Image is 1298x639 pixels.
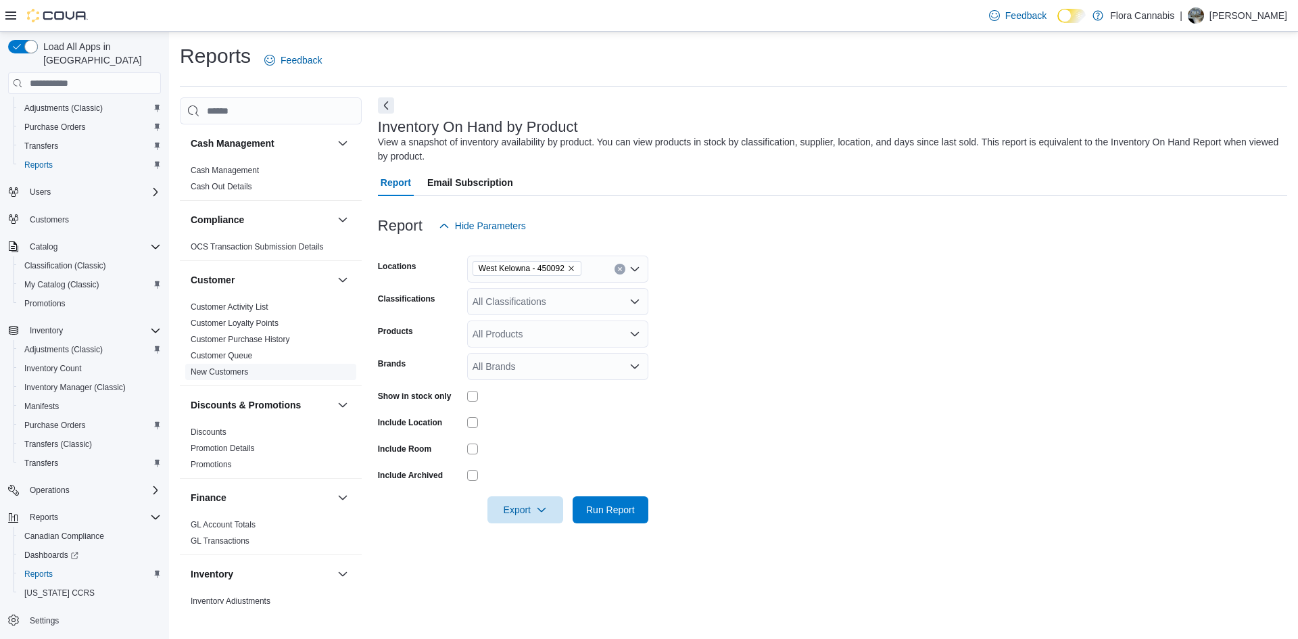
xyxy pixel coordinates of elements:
span: Promotions [19,295,161,312]
a: Dashboards [19,547,84,563]
span: Customers [24,211,161,228]
button: Customer [191,273,332,287]
input: Dark Mode [1057,9,1086,23]
p: Flora Cannabis [1110,7,1174,24]
span: West Kelowna - 450092 [479,262,564,275]
div: Compliance [180,239,362,260]
a: Transfers (Classic) [19,436,97,452]
a: Promotions [191,460,232,469]
button: Operations [24,482,75,498]
span: Settings [30,615,59,626]
span: Inventory Count [24,363,82,374]
button: Hide Parameters [433,212,531,239]
span: Feedback [1005,9,1047,22]
button: Clear input [615,264,625,275]
span: Reports [19,157,161,173]
span: Cash Out Details [191,181,252,192]
span: Inventory Manager (Classic) [24,382,126,393]
span: GL Account Totals [191,519,256,530]
button: My Catalog (Classic) [14,275,166,294]
a: GL Account Totals [191,520,256,529]
button: Next [378,97,394,114]
a: Promotion Details [191,444,255,453]
a: Inventory Count [19,360,87,377]
span: Transfers [19,138,161,154]
a: Feedback [984,2,1052,29]
a: Purchase Orders [19,119,91,135]
span: Manifests [24,401,59,412]
span: Purchase Orders [19,417,161,433]
span: Email Subscription [427,169,513,196]
span: Manifests [19,398,161,415]
span: Operations [24,482,161,498]
span: West Kelowna - 450092 [473,261,581,276]
span: Customer Activity List [191,302,268,312]
span: Adjustments (Classic) [24,103,103,114]
button: Customer [335,272,351,288]
span: Load All Apps in [GEOGRAPHIC_DATA] [38,40,161,67]
a: Reports [19,566,58,582]
button: Inventory Manager (Classic) [14,378,166,397]
span: Canadian Compliance [24,531,104,542]
a: Adjustments (Classic) [19,100,108,116]
span: Reports [24,509,161,525]
button: Adjustments (Classic) [14,340,166,359]
span: Users [30,187,51,197]
h1: Reports [180,43,251,70]
span: Hide Parameters [455,219,526,233]
span: Customer Purchase History [191,334,290,345]
button: Purchase Orders [14,416,166,435]
button: Inventory [24,323,68,339]
span: My Catalog (Classic) [19,277,161,293]
button: Operations [3,481,166,500]
span: Purchase Orders [24,122,86,133]
span: Reports [24,160,53,170]
a: Reports [19,157,58,173]
a: Promotions [19,295,71,312]
a: Purchase Orders [19,417,91,433]
a: New Customers [191,367,248,377]
button: Transfers [14,137,166,156]
button: Inventory [191,567,332,581]
span: Dashboards [19,547,161,563]
button: Transfers (Classic) [14,435,166,454]
span: Operations [30,485,70,496]
span: Reports [24,569,53,579]
a: Cash Out Details [191,182,252,191]
button: Compliance [335,212,351,228]
div: Erin Coulter [1188,7,1204,24]
h3: Compliance [191,213,244,227]
button: Settings [3,611,166,630]
button: Cash Management [191,137,332,150]
span: Cash Management [191,165,259,176]
button: Reports [14,156,166,174]
button: Customers [3,210,166,229]
a: Transfers [19,455,64,471]
span: Catalog [30,241,57,252]
a: Customer Loyalty Points [191,318,279,328]
button: Compliance [191,213,332,227]
label: Brands [378,358,406,369]
span: Washington CCRS [19,585,161,601]
a: Classification (Classic) [19,258,112,274]
a: Customer Purchase History [191,335,290,344]
a: GL Transactions [191,536,249,546]
span: Inventory [24,323,161,339]
span: Inventory Count [19,360,161,377]
span: Inventory Manager (Classic) [19,379,161,396]
label: Locations [378,261,416,272]
a: Settings [24,613,64,629]
button: Finance [191,491,332,504]
span: Reports [30,512,58,523]
button: Inventory Count [14,359,166,378]
button: Catalog [3,237,166,256]
span: Customers [30,214,69,225]
a: [US_STATE] CCRS [19,585,100,601]
span: GL Transactions [191,536,249,546]
button: Discounts & Promotions [191,398,332,412]
span: Transfers [24,141,58,151]
span: Catalog [24,239,161,255]
span: Promotions [24,298,66,309]
a: Transfers [19,138,64,154]
button: Discounts & Promotions [335,397,351,413]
